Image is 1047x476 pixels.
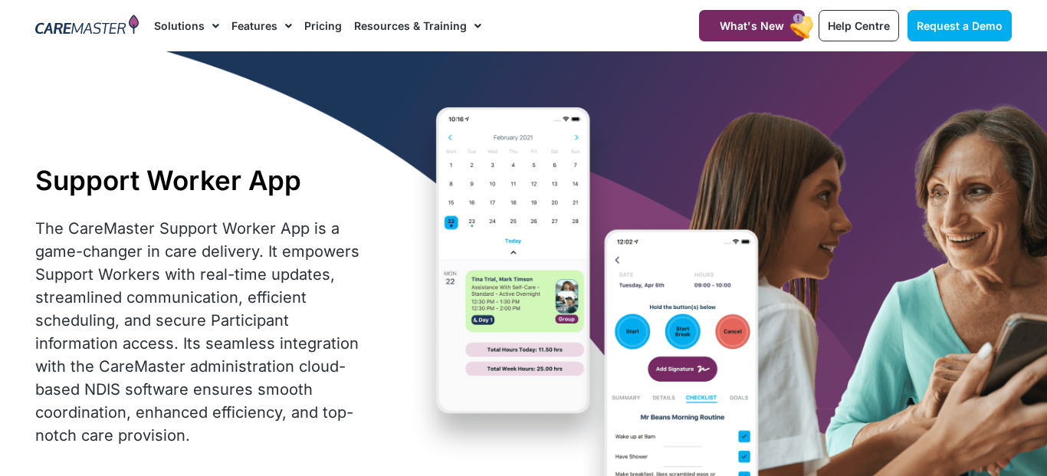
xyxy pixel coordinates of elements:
span: What's New [720,19,784,32]
div: The CareMaster Support Worker App is a game-changer in care delivery. It empowers Support Workers... [35,217,367,447]
a: Request a Demo [908,10,1012,41]
a: What's New [699,10,805,41]
span: Help Centre [828,19,890,32]
a: Help Centre [819,10,899,41]
img: CareMaster Logo [35,15,139,38]
span: Request a Demo [917,19,1003,32]
h1: Support Worker App [35,164,367,196]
